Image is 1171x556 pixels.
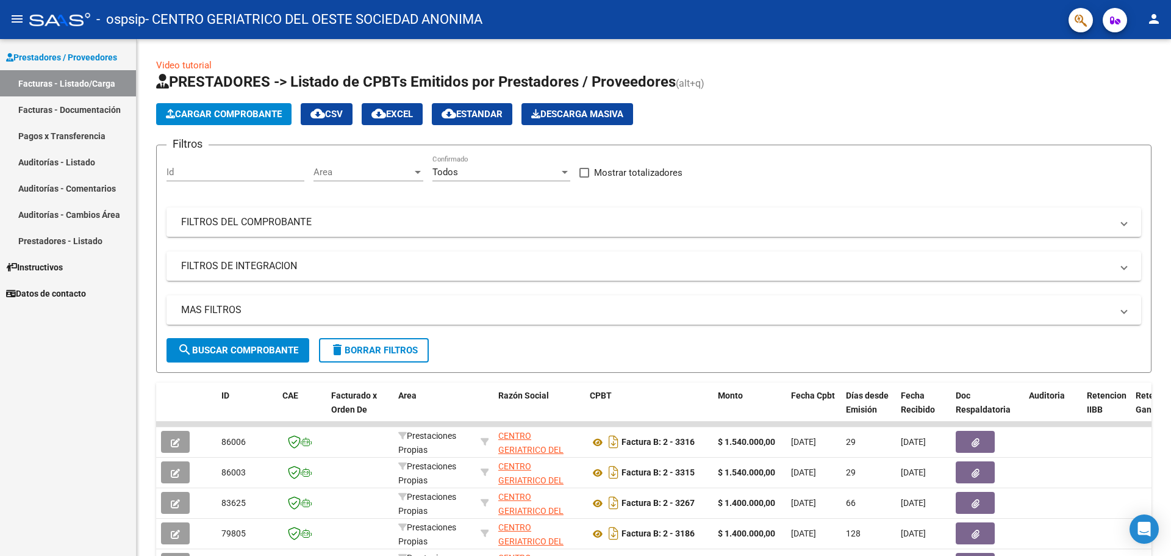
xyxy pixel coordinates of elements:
span: Buscar Comprobante [177,345,298,356]
mat-icon: menu [10,12,24,26]
span: [DATE] [901,437,926,447]
span: EXCEL [371,109,413,120]
span: Mostrar totalizadores [594,165,682,180]
span: 128 [846,529,861,538]
mat-icon: delete [330,342,345,357]
datatable-header-cell: Días desde Emisión [841,383,896,436]
div: Open Intercom Messenger [1130,514,1159,544]
span: CPBT [590,391,612,400]
button: Cargar Comprobante [156,103,292,125]
button: Descarga Masiva [521,103,633,125]
span: Prestaciones Propias [398,461,456,485]
span: Prestadores / Proveedores [6,51,117,64]
span: CSV [310,109,343,120]
datatable-header-cell: ID [217,383,278,436]
span: ID [221,391,229,400]
span: - CENTRO GERIATRICO DEL OESTE SOCIEDAD ANONIMA [145,6,482,33]
span: Prestaciones Propias [398,522,456,546]
button: CSV [301,103,353,125]
span: CENTRO GERIATRICO DEL OESTE SOCIEDAD ANONIMA [498,461,566,513]
span: (alt+q) [676,78,704,89]
mat-icon: cloud_download [310,106,325,121]
span: Cargar Comprobante [166,109,282,120]
span: Auditoria [1029,391,1065,400]
datatable-header-cell: Monto [713,383,786,436]
mat-icon: person [1147,12,1161,26]
mat-panel-title: FILTROS DEL COMPROBANTE [181,215,1112,229]
span: [DATE] [791,468,816,477]
span: 86003 [221,468,246,477]
span: Facturado x Orden De [331,391,377,414]
strong: Factura B: 2 - 3315 [621,468,695,478]
span: 86006 [221,437,246,447]
div: 30580530946 [498,521,580,546]
h3: Filtros [167,135,209,153]
span: Estandar [442,109,503,120]
span: Area [398,391,417,400]
strong: $ 1.400.000,00 [718,529,775,538]
button: Estandar [432,103,512,125]
app-download-masive: Descarga masiva de comprobantes (adjuntos) [521,103,633,125]
span: Area [313,167,412,178]
span: [DATE] [791,437,816,447]
span: Monto [718,391,743,400]
datatable-header-cell: Doc Respaldatoria [951,383,1024,436]
mat-icon: search [177,342,192,357]
span: [DATE] [791,529,816,538]
span: [DATE] [791,498,816,508]
button: Buscar Comprobante [167,338,309,363]
datatable-header-cell: Facturado x Orden De [326,383,393,436]
span: Fecha Recibido [901,391,935,414]
div: 30580530946 [498,429,580,455]
span: [DATE] [901,529,926,538]
a: Video tutorial [156,60,212,71]
span: PRESTADORES -> Listado de CPBTs Emitidos por Prestadores / Proveedores [156,73,676,90]
span: CENTRO GERIATRICO DEL OESTE SOCIEDAD ANONIMA [498,492,566,543]
mat-expansion-panel-header: MAS FILTROS [167,295,1141,325]
span: Retencion IIBB [1087,391,1126,414]
button: EXCEL [362,103,423,125]
span: Prestaciones Propias [398,431,456,455]
datatable-header-cell: CPBT [585,383,713,436]
span: CENTRO GERIATRICO DEL OESTE SOCIEDAD ANONIMA [498,431,566,482]
datatable-header-cell: CAE [278,383,326,436]
mat-icon: cloud_download [442,106,456,121]
i: Descargar documento [606,432,621,452]
datatable-header-cell: Retencion IIBB [1082,383,1131,436]
span: - ospsip [96,6,145,33]
datatable-header-cell: Area [393,383,476,436]
span: Doc Respaldatoria [956,391,1011,414]
mat-panel-title: MAS FILTROS [181,303,1112,317]
span: Instructivos [6,261,63,274]
span: Datos de contacto [6,287,86,300]
span: 83625 [221,498,246,508]
strong: $ 1.400.000,00 [718,498,775,508]
mat-panel-title: FILTROS DE INTEGRACION [181,259,1112,273]
mat-expansion-panel-header: FILTROS DE INTEGRACION [167,251,1141,281]
strong: Factura B: 2 - 3186 [621,529,695,539]
span: CAE [282,391,298,400]
strong: Factura B: 2 - 3267 [621,499,695,508]
div: 30580530946 [498,460,580,485]
mat-expansion-panel-header: FILTROS DEL COMPROBANTE [167,208,1141,237]
span: 29 [846,437,856,447]
span: Razón Social [498,391,549,400]
datatable-header-cell: Razón Social [493,383,585,436]
datatable-header-cell: Fecha Recibido [896,383,951,436]
span: Borrar Filtros [330,345,418,356]
strong: $ 1.540.000,00 [718,468,775,477]
span: Días desde Emisión [846,391,889,414]
span: 29 [846,468,856,477]
span: [DATE] [901,498,926,508]
button: Borrar Filtros [319,338,429,363]
span: [DATE] [901,468,926,477]
span: Prestaciones Propias [398,492,456,516]
i: Descargar documento [606,524,621,543]
datatable-header-cell: Auditoria [1024,383,1082,436]
span: Fecha Cpbt [791,391,835,400]
span: 66 [846,498,856,508]
i: Descargar documento [606,463,621,482]
span: Descarga Masiva [531,109,623,120]
i: Descargar documento [606,493,621,513]
datatable-header-cell: Fecha Cpbt [786,383,841,436]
